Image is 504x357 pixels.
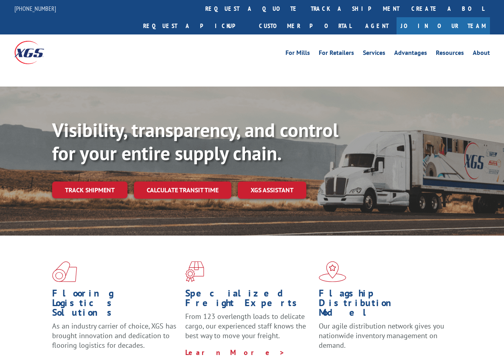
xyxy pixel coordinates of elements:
[52,182,128,198] a: Track shipment
[185,261,204,282] img: xgs-icon-focused-on-flooring-red
[52,117,338,165] b: Visibility, transparency, and control for your entire supply chain.
[394,50,427,58] a: Advantages
[319,321,444,350] span: Our agile distribution network gives you nationwide inventory management on demand.
[397,17,490,34] a: Join Our Team
[253,17,357,34] a: Customer Portal
[238,182,306,199] a: XGS ASSISTANT
[285,50,310,58] a: For Mills
[473,50,490,58] a: About
[185,312,312,347] p: From 123 overlength loads to delicate cargo, our experienced staff knows the best way to move you...
[185,288,312,312] h1: Specialized Freight Experts
[357,17,397,34] a: Agent
[52,261,77,282] img: xgs-icon-total-supply-chain-intelligence-red
[52,321,176,350] span: As an industry carrier of choice, XGS has brought innovation and dedication to flooring logistics...
[134,182,231,199] a: Calculate transit time
[319,261,346,282] img: xgs-icon-flagship-distribution-model-red
[52,288,179,321] h1: Flooring Logistics Solutions
[14,4,56,12] a: [PHONE_NUMBER]
[319,288,446,321] h1: Flagship Distribution Model
[436,50,464,58] a: Resources
[319,50,354,58] a: For Retailers
[137,17,253,34] a: Request a pickup
[185,348,285,357] a: Learn More >
[363,50,385,58] a: Services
